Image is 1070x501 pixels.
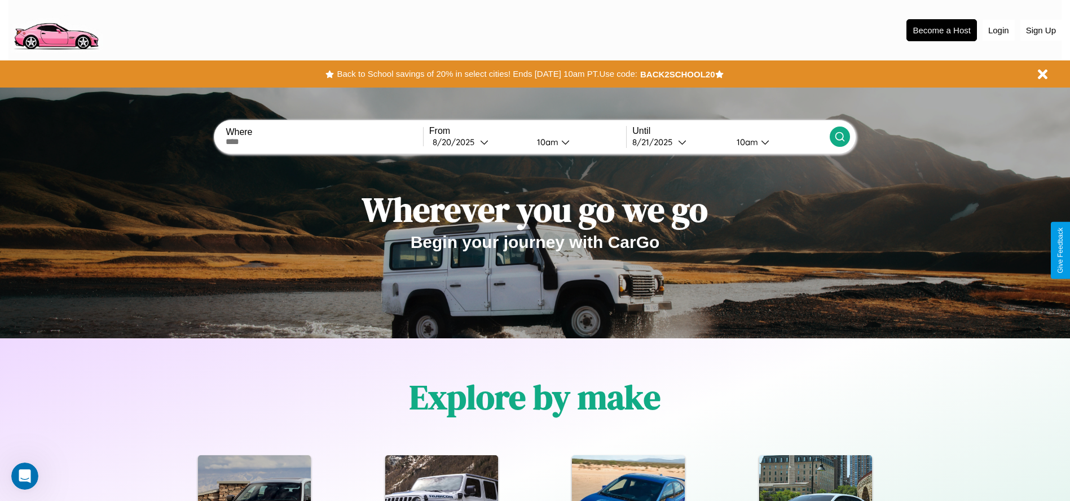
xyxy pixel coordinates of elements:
[8,6,103,53] img: logo
[1056,228,1064,273] div: Give Feedback
[226,127,422,137] label: Where
[528,136,627,148] button: 10am
[1020,20,1062,41] button: Sign Up
[11,463,38,490] iframe: Intercom live chat
[433,137,480,147] div: 8 / 20 / 2025
[632,137,678,147] div: 8 / 21 / 2025
[632,126,829,136] label: Until
[728,136,830,148] button: 10am
[429,136,528,148] button: 8/20/2025
[531,137,561,147] div: 10am
[429,126,626,136] label: From
[906,19,977,41] button: Become a Host
[640,69,715,79] b: BACK2SCHOOL20
[334,66,640,82] button: Back to School savings of 20% in select cities! Ends [DATE] 10am PT.Use code:
[983,20,1015,41] button: Login
[409,374,661,420] h1: Explore by make
[731,137,761,147] div: 10am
